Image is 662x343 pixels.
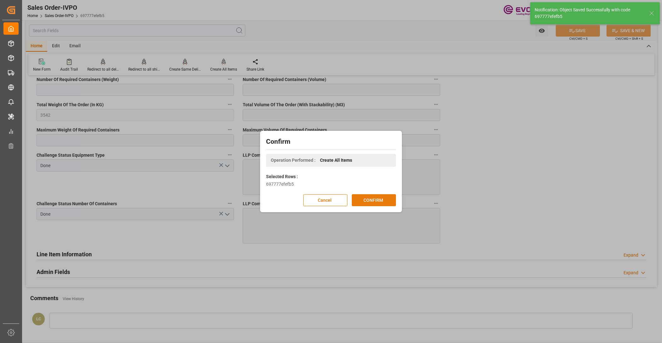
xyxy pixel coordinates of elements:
button: Cancel [303,194,347,206]
div: 697777efefb5 [266,181,396,188]
h2: Confirm [266,137,396,147]
label: Selected Rows : [266,173,298,180]
button: CONFIRM [352,194,396,206]
span: Operation Performed : [271,157,316,164]
div: Notification: Object Saved Successfully with code 697777efefb5 [535,7,643,20]
span: Create All Items [320,157,352,164]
